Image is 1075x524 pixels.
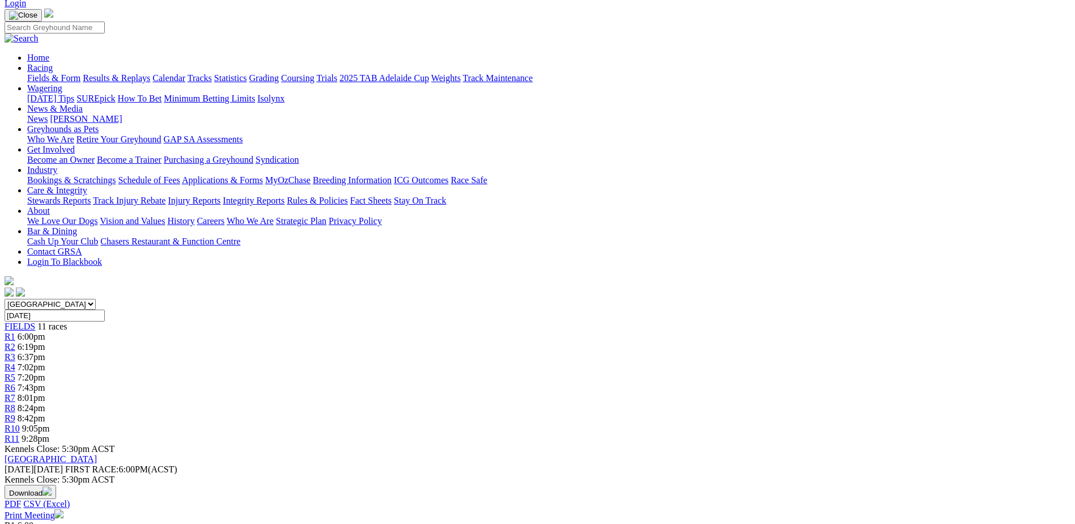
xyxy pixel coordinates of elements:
[77,94,115,103] a: SUREpick
[97,155,162,164] a: Become a Trainer
[118,175,180,185] a: Schedule of Fees
[5,383,15,392] a: R6
[77,134,162,144] a: Retire Your Greyhound
[164,134,243,144] a: GAP SA Assessments
[54,509,63,518] img: printer.svg
[27,83,62,93] a: Wagering
[5,288,14,297] img: facebook.svg
[18,342,45,352] span: 6:19pm
[5,9,42,22] button: Toggle navigation
[50,114,122,124] a: [PERSON_NAME]
[27,124,99,134] a: Greyhounds as Pets
[5,362,15,372] a: R4
[18,373,45,382] span: 7:20pm
[394,175,448,185] a: ICG Outcomes
[27,73,80,83] a: Fields & Form
[223,196,284,205] a: Integrity Reports
[22,424,50,433] span: 9:05pm
[5,454,97,464] a: [GEOGRAPHIC_DATA]
[44,9,53,18] img: logo-grsa-white.png
[265,175,311,185] a: MyOzChase
[27,247,82,256] a: Contact GRSA
[27,155,1070,165] div: Get Involved
[27,73,1070,83] div: Racing
[5,413,15,423] a: R9
[5,276,14,285] img: logo-grsa-white.png
[18,413,45,423] span: 8:42pm
[5,434,19,443] a: R11
[276,216,326,226] a: Strategic Plan
[27,134,74,144] a: Who We Are
[27,257,102,267] a: Login To Blackbook
[37,322,67,331] span: 11 races
[451,175,487,185] a: Race Safe
[5,475,1070,485] div: Kennels Close: 5:30pm ACST
[18,403,45,413] span: 8:24pm
[16,288,25,297] img: twitter.svg
[27,114,1070,124] div: News & Media
[27,236,1070,247] div: Bar & Dining
[5,393,15,403] a: R7
[22,434,49,443] span: 9:28pm
[5,373,15,382] a: R5
[350,196,392,205] a: Fact Sheets
[431,73,461,83] a: Weights
[27,206,50,215] a: About
[5,332,15,341] a: R1
[27,165,57,175] a: Industry
[5,499,21,509] a: PDF
[329,216,382,226] a: Privacy Policy
[27,94,74,103] a: [DATE] Tips
[5,352,15,362] a: R3
[100,236,240,246] a: Chasers Restaurant & Function Centre
[18,362,45,372] span: 7:02pm
[164,155,253,164] a: Purchasing a Greyhound
[27,185,87,195] a: Care & Integrity
[9,11,37,20] img: Close
[5,342,15,352] span: R2
[227,216,274,226] a: Who We Are
[281,73,315,83] a: Coursing
[27,216,97,226] a: We Love Our Dogs
[5,485,56,499] button: Download
[27,175,116,185] a: Bookings & Scratchings
[257,94,284,103] a: Isolynx
[27,114,48,124] a: News
[43,487,52,496] img: download.svg
[27,196,1070,206] div: Care & Integrity
[18,332,45,341] span: 6:00pm
[5,403,15,413] a: R8
[118,94,162,103] a: How To Bet
[5,510,63,520] a: Print Meeting
[27,63,53,73] a: Racing
[27,175,1070,185] div: Industry
[316,73,337,83] a: Trials
[168,196,220,205] a: Injury Reports
[394,196,446,205] a: Stay On Track
[5,424,20,433] a: R10
[5,322,35,331] a: FIELDS
[5,464,63,474] span: [DATE]
[65,464,177,474] span: 6:00PM(ACST)
[93,196,165,205] a: Track Injury Rebate
[27,94,1070,104] div: Wagering
[164,94,255,103] a: Minimum Betting Limits
[5,499,1070,509] div: Download
[188,73,212,83] a: Tracks
[27,134,1070,145] div: Greyhounds as Pets
[152,73,185,83] a: Calendar
[5,33,39,44] img: Search
[27,155,95,164] a: Become an Owner
[27,236,98,246] a: Cash Up Your Club
[27,145,75,154] a: Get Involved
